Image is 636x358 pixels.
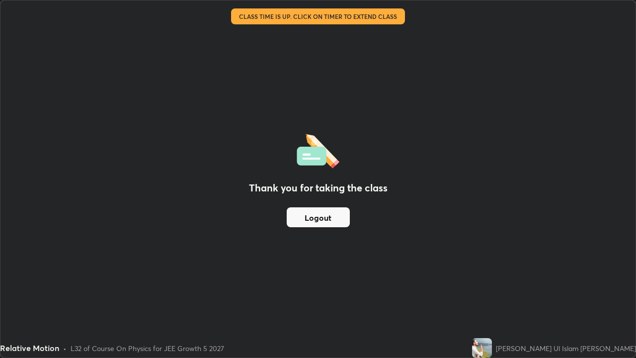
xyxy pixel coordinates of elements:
[249,180,388,195] h2: Thank you for taking the class
[297,131,339,169] img: offlineFeedback.1438e8b3.svg
[63,343,67,354] div: •
[472,338,492,358] img: 8542fd9634654b18b5ab1538d47c8f9c.jpg
[496,343,636,354] div: [PERSON_NAME] Ul Islam [PERSON_NAME]
[71,343,224,354] div: L32 of Course On Physics for JEE Growth 5 2027
[287,207,350,227] button: Logout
